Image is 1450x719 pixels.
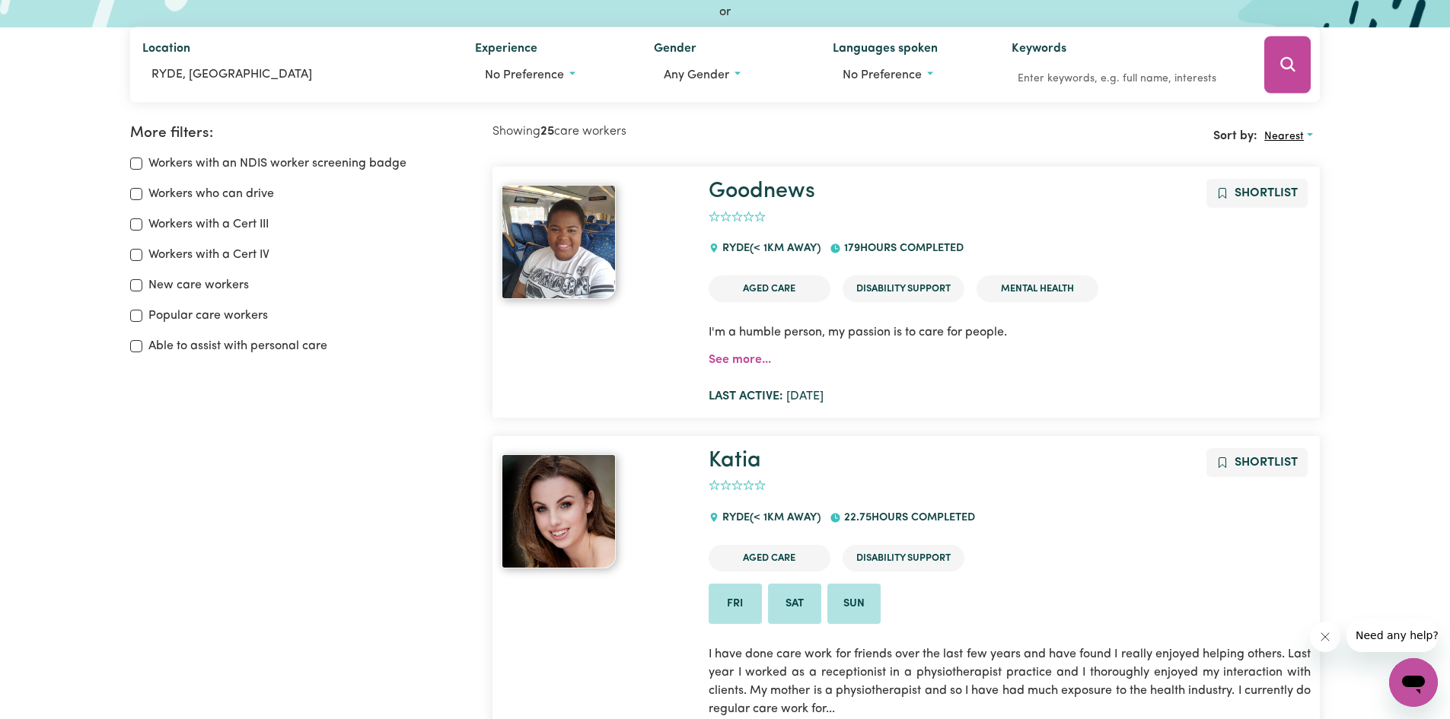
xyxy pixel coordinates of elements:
[475,61,629,90] button: Worker experience options
[148,337,327,355] label: Able to assist with personal care
[1235,457,1298,469] span: Shortlist
[9,11,92,23] span: Need any help?
[1389,658,1438,707] iframe: Button to launch messaging window
[1012,67,1243,91] input: Enter keywords, e.g. full name, interests
[709,275,830,302] li: Aged Care
[148,154,406,173] label: Workers with an NDIS worker screening badge
[709,498,830,539] div: RYDE
[1206,448,1308,477] button: Add to shortlist
[142,61,451,88] input: Enter a suburb
[843,69,922,81] span: No preference
[130,125,474,142] h2: More filters:
[502,185,616,299] img: View Goodnews's profile
[148,276,249,294] label: New care workers
[148,185,274,203] label: Workers who can drive
[709,228,830,269] div: RYDE
[1264,37,1311,94] button: Search
[833,40,938,61] label: Languages spoken
[709,477,766,495] div: add rating by typing an integer from 0 to 5 or pressing arrow keys
[843,545,964,571] li: Disability Support
[1206,179,1308,208] button: Add to shortlist
[709,584,762,625] li: Available on Fri
[827,584,881,625] li: Available on Sun
[750,243,821,254] span: (< 1km away)
[664,69,729,81] span: Any gender
[1012,40,1066,61] label: Keywords
[485,69,564,81] span: No preference
[1346,619,1438,652] iframe: Message from company
[709,180,815,202] a: Goodnews
[768,584,821,625] li: Available on Sat
[148,246,269,264] label: Workers with a Cert IV
[830,498,983,539] div: 22.75 hours completed
[709,314,1311,351] p: I'm a humble person, my passion is to care for people.
[1235,187,1298,199] span: Shortlist
[709,208,766,226] div: add rating by typing an integer from 0 to 5 or pressing arrow keys
[492,125,907,139] h2: Showing care workers
[148,307,268,325] label: Popular care workers
[540,126,554,138] b: 25
[843,275,964,302] li: Disability Support
[709,545,830,571] li: Aged Care
[709,354,771,366] a: See more...
[1310,622,1340,652] iframe: Close message
[502,454,616,568] img: View Katia's profile
[1213,130,1257,142] span: Sort by:
[1257,125,1320,148] button: Sort search results
[148,215,269,234] label: Workers with a Cert III
[654,61,808,90] button: Worker gender preference
[1264,131,1304,142] span: Nearest
[977,275,1098,302] li: Mental Health
[830,228,972,269] div: 179 hours completed
[130,3,1321,21] div: or
[475,40,537,61] label: Experience
[654,40,696,61] label: Gender
[709,450,761,472] a: Katia
[502,185,690,299] a: Goodnews
[750,512,821,523] span: (< 1km away)
[709,390,783,402] b: Last active:
[833,61,987,90] button: Worker language preferences
[709,390,824,402] span: [DATE]
[502,454,690,568] a: Katia
[142,40,190,61] label: Location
